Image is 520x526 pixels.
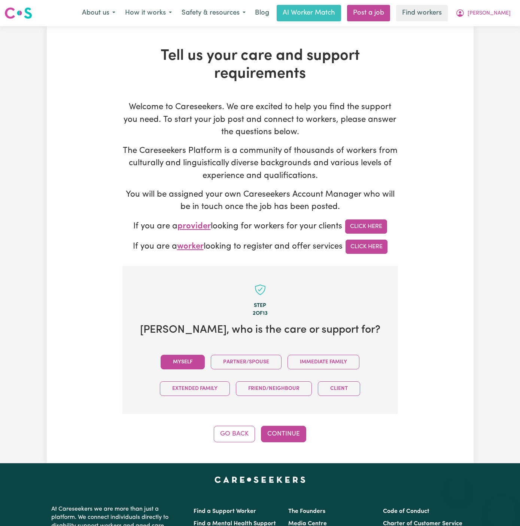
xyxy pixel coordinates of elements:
span: worker [177,242,204,251]
iframe: Close message [450,478,465,493]
h2: [PERSON_NAME] , who is the care or support for? [134,324,386,337]
a: Find workers [396,5,448,21]
button: Continue [261,426,306,442]
button: Extended Family [160,381,230,396]
button: Client [318,381,360,396]
a: Careseekers logo [4,4,32,22]
button: Partner/Spouse [211,355,282,369]
a: AI Worker Match [277,5,341,21]
span: provider [177,222,211,231]
div: 2 of 13 [134,310,386,318]
a: Careseekers home page [215,477,305,483]
p: The Careseekers Platform is a community of thousands of workers from culturally and linguisticall... [122,145,398,182]
a: Click Here [345,219,387,234]
a: Post a job [347,5,390,21]
iframe: Button to launch messaging window [490,496,514,520]
a: Click Here [346,240,387,254]
p: You will be assigned your own Careseekers Account Manager who will be in touch once the job has b... [122,188,398,213]
a: Blog [250,5,274,21]
p: Welcome to Careseekers. We are excited to help you find the support you need. To start your job p... [122,101,398,139]
img: Careseekers logo [4,6,32,20]
h1: Tell us your care and support requirements [122,47,398,83]
a: The Founders [288,508,325,514]
p: If you are a looking to register and offer services [122,240,398,254]
button: About us [77,5,120,21]
div: Step [134,302,386,310]
button: Immediate Family [288,355,359,369]
a: Find a Support Worker [194,508,256,514]
span: [PERSON_NAME] [468,9,511,18]
button: Safety & resources [177,5,250,21]
p: If you are a looking for workers for your clients [122,219,398,234]
a: Code of Conduct [383,508,429,514]
button: Go Back [214,426,255,442]
button: Myself [161,355,205,369]
button: My Account [451,5,516,21]
button: Friend/Neighbour [236,381,312,396]
button: How it works [120,5,177,21]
